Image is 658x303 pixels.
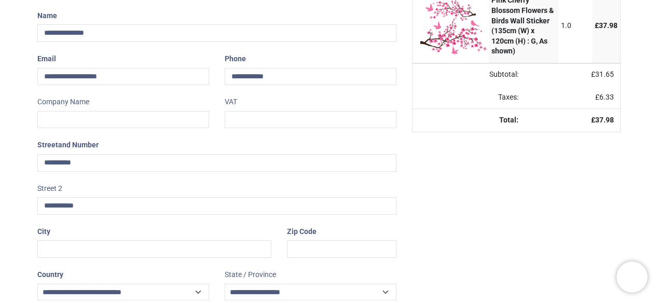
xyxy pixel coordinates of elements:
label: VAT [225,93,237,111]
span: £ [595,21,618,30]
label: Street [37,136,99,154]
label: Country [37,266,63,284]
label: Name [37,7,57,25]
span: 37.98 [595,116,614,124]
label: Company Name [37,93,89,111]
iframe: Brevo live chat [616,261,648,293]
strong: Total: [499,116,518,124]
strong: £ [591,116,614,124]
label: Zip Code [287,223,317,241]
span: £ [591,70,614,78]
label: Street 2 [37,180,62,198]
div: 1.0 [561,21,590,31]
span: 31.65 [595,70,614,78]
span: 6.33 [599,93,614,101]
span: and Number [58,141,99,149]
span: 37.98 [599,21,618,30]
label: City [37,223,50,241]
td: Taxes: [413,86,525,109]
label: Email [37,50,56,68]
label: Phone [225,50,246,68]
label: State / Province [225,266,276,284]
span: £ [595,93,614,101]
td: Subtotal: [413,63,525,86]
